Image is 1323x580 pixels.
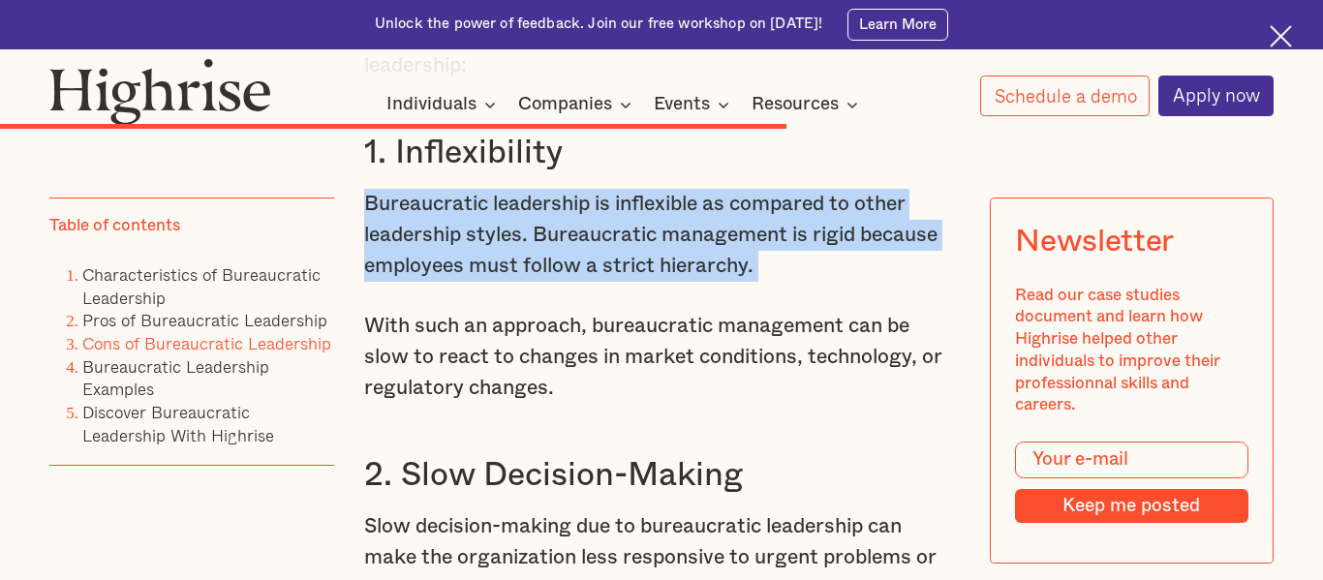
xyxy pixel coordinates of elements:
[364,133,959,174] h3: 1. Inflexibility
[49,58,270,125] img: Highrise logo
[847,9,948,41] a: Learn More
[1158,76,1274,116] a: Apply now
[82,353,269,403] a: Bureaucratic Leadership Examples
[82,261,321,311] a: Characteristics of Bureaucratic Leadership
[386,93,477,116] div: Individuals
[654,93,710,116] div: Events
[752,93,839,116] div: Resources
[1015,225,1174,260] div: Newsletter
[82,308,327,334] a: Pros of Bureaucratic Leadership
[375,15,822,34] div: Unlock the power of feedback. Join our free workshop on [DATE]!
[1015,285,1247,416] div: Read our case studies document and learn how Highrise helped other individuals to improve their p...
[1270,25,1292,47] img: Cross icon
[386,93,502,116] div: Individuals
[654,93,735,116] div: Events
[364,189,959,282] p: Bureaucratic leadership is inflexible as compared to other leadership styles. Bureaucratic manage...
[1015,442,1247,524] form: Modal Form
[364,311,959,404] p: With such an approach, bureaucratic management can be slow to react to changes in market conditio...
[752,93,864,116] div: Resources
[82,331,331,357] a: Cons of Bureaucratic Leadership
[518,93,612,116] div: Companies
[49,216,180,238] div: Table of contents
[980,76,1151,116] a: Schedule a demo
[518,93,637,116] div: Companies
[82,400,274,449] a: Discover Bureaucratic Leadership With Highrise
[364,455,959,497] h3: 2. Slow Decision-Making
[1015,442,1247,478] input: Your e-mail
[1015,489,1247,524] input: Keep me posted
